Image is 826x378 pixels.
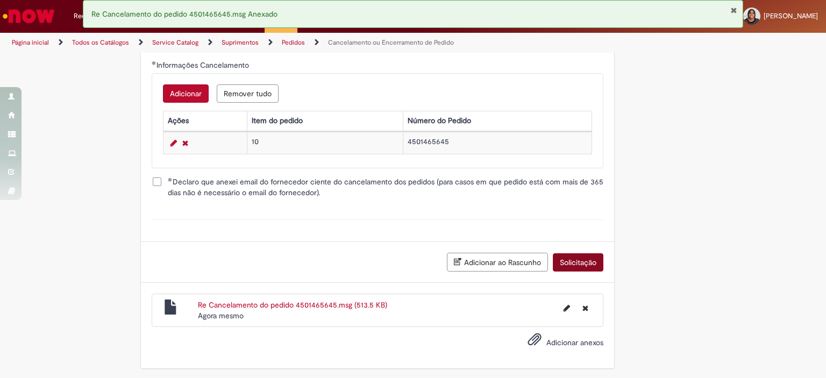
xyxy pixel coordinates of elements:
td: 4501465645 [403,132,592,154]
th: Número do Pedido [403,111,592,131]
span: Adicionar anexos [546,338,603,348]
a: Service Catalog [152,38,198,47]
span: Obrigatório Preenchido [168,177,173,182]
a: Editar Linha 1 [168,137,180,149]
button: Fechar Notificação [730,6,737,15]
th: Item do pedido [247,111,403,131]
span: Agora mesmo [198,311,244,320]
a: Todos os Catálogos [72,38,129,47]
button: Adicionar anexos [525,330,544,354]
th: Ações [163,111,247,131]
td: 10 [247,132,403,154]
span: Requisições [74,11,111,22]
button: Add a row for Informações Cancelamento [163,84,209,103]
ul: Trilhas de página [8,33,543,53]
button: Remove all rows for Informações Cancelamento [217,84,279,103]
span: Re Cancelamento do pedido 4501465645.msg Anexado [91,9,277,19]
a: Re Cancelamento do pedido 4501465645.msg (513.5 KB) [198,300,387,310]
button: Excluir Re Cancelamento do pedido 4501465645.msg [576,299,595,317]
button: Editar nome de arquivo Re Cancelamento do pedido 4501465645.msg [557,299,576,317]
a: Suprimentos [222,38,259,47]
img: ServiceNow [1,5,56,27]
a: Cancelamento ou Encerramento de Pedido [328,38,454,47]
span: Declaro que anexei email do fornecedor ciente do cancelamento dos pedidos (para casos em que pedi... [168,176,603,198]
span: Obrigatório Preenchido [152,61,156,65]
button: Adicionar ao Rascunho [447,253,548,272]
a: Remover linha 1 [180,137,191,149]
span: Informações Cancelamento [156,60,251,70]
a: Pedidos [282,38,305,47]
button: Solicitação [553,253,603,272]
span: [PERSON_NAME] [764,11,818,20]
a: Página inicial [12,38,49,47]
time: 30/09/2025 14:08:38 [198,311,244,320]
